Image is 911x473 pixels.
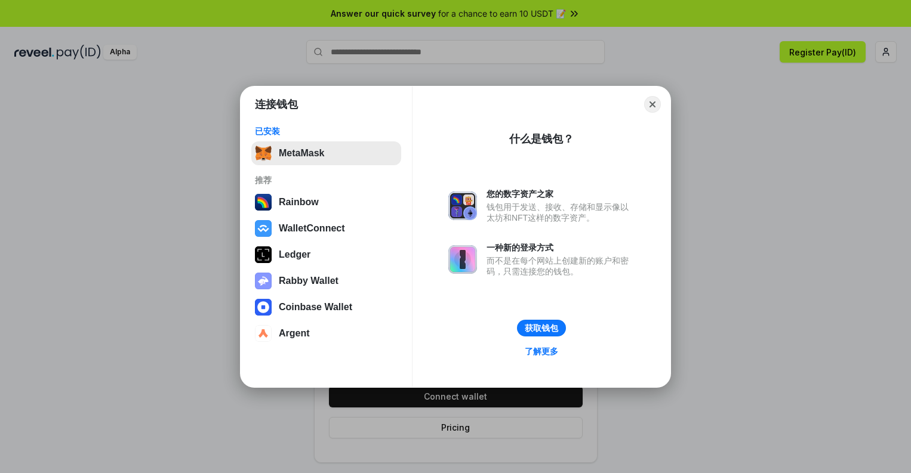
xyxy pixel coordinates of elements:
div: Ledger [279,249,310,260]
div: Rainbow [279,197,319,208]
img: svg+xml,%3Csvg%20width%3D%2228%22%20height%3D%2228%22%20viewBox%3D%220%200%2028%2028%22%20fill%3D... [255,325,272,342]
a: 了解更多 [518,344,565,359]
div: 已安装 [255,126,398,137]
button: Coinbase Wallet [251,295,401,319]
button: Close [644,96,661,113]
div: 推荐 [255,175,398,186]
button: WalletConnect [251,217,401,240]
h1: 连接钱包 [255,97,298,112]
div: 一种新的登录方式 [487,242,635,253]
div: Coinbase Wallet [279,302,352,313]
button: Ledger [251,243,401,267]
div: 您的数字资产之家 [487,188,635,199]
img: svg+xml,%3Csvg%20xmlns%3D%22http%3A%2F%2Fwww.w3.org%2F2000%2Fsvg%22%20width%3D%2228%22%20height%3... [255,246,272,263]
div: Argent [279,328,310,339]
button: 获取钱包 [517,320,566,336]
img: svg+xml,%3Csvg%20fill%3D%22none%22%20height%3D%2233%22%20viewBox%3D%220%200%2035%2033%22%20width%... [255,145,272,162]
img: svg+xml,%3Csvg%20width%3D%2228%22%20height%3D%2228%22%20viewBox%3D%220%200%2028%2028%22%20fill%3D... [255,299,272,316]
button: MetaMask [251,141,401,165]
button: Rabby Wallet [251,269,401,293]
img: svg+xml,%3Csvg%20width%3D%22120%22%20height%3D%22120%22%20viewBox%3D%220%200%20120%20120%22%20fil... [255,194,272,211]
img: svg+xml,%3Csvg%20xmlns%3D%22http%3A%2F%2Fwww.w3.org%2F2000%2Fsvg%22%20fill%3D%22none%22%20viewBox... [448,191,477,220]
div: Rabby Wallet [279,276,338,286]
div: 获取钱包 [525,323,558,333]
button: Argent [251,321,401,345]
img: svg+xml,%3Csvg%20xmlns%3D%22http%3A%2F%2Fwww.w3.org%2F2000%2Fsvg%22%20fill%3D%22none%22%20viewBox... [448,245,477,274]
img: svg+xml,%3Csvg%20xmlns%3D%22http%3A%2F%2Fwww.w3.org%2F2000%2Fsvg%22%20fill%3D%22none%22%20viewBox... [255,273,272,289]
button: Rainbow [251,190,401,214]
div: MetaMask [279,148,324,159]
div: 什么是钱包？ [509,132,574,146]
div: 而不是在每个网站上创建新的账户和密码，只需连接您的钱包。 [487,255,635,277]
div: WalletConnect [279,223,345,234]
img: svg+xml,%3Csvg%20width%3D%2228%22%20height%3D%2228%22%20viewBox%3D%220%200%2028%2028%22%20fill%3D... [255,220,272,237]
div: 了解更多 [525,346,558,357]
div: 钱包用于发送、接收、存储和显示像以太坊和NFT这样的数字资产。 [487,202,635,223]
